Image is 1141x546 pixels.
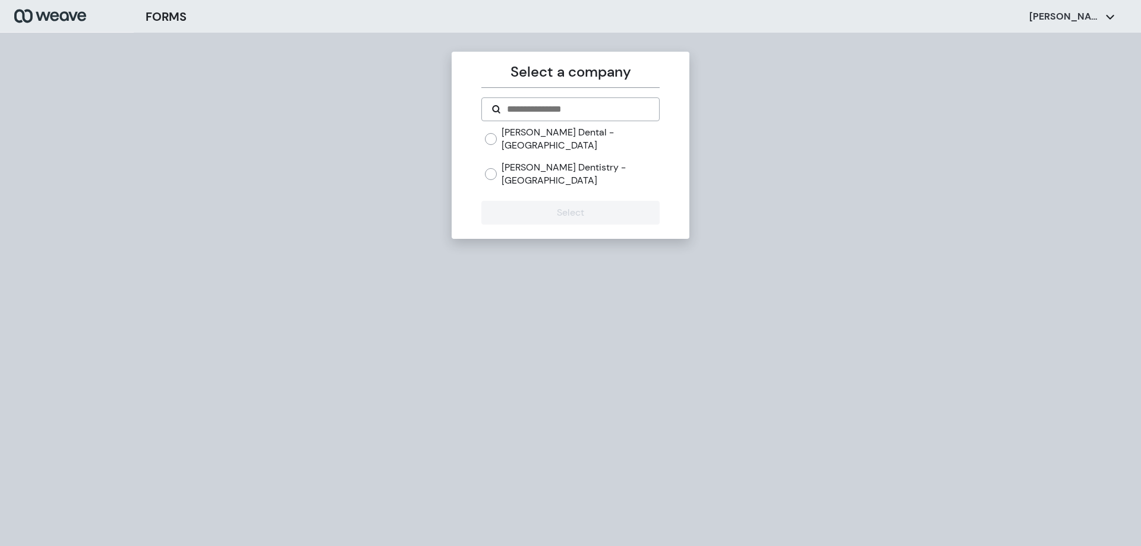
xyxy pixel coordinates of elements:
label: [PERSON_NAME] Dentistry - [GEOGRAPHIC_DATA] [502,161,659,187]
label: [PERSON_NAME] Dental - [GEOGRAPHIC_DATA] [502,126,659,152]
p: Select a company [481,61,659,83]
h3: FORMS [146,8,187,26]
button: Select [481,201,659,225]
p: [PERSON_NAME] [1029,10,1101,23]
input: Search [506,102,649,116]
